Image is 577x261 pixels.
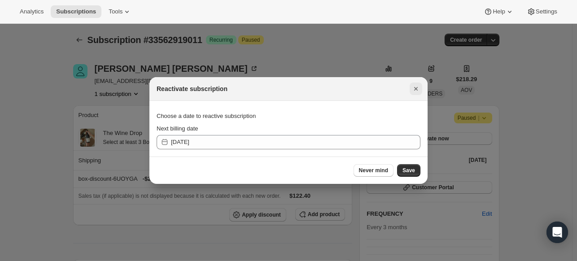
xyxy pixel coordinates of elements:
span: Help [493,8,505,15]
button: Close [410,83,422,95]
span: Save [402,167,415,174]
button: Analytics [14,5,49,18]
h2: Reactivate subscription [157,84,227,93]
span: Subscriptions [56,8,96,15]
button: Tools [103,5,137,18]
button: Settings [521,5,563,18]
button: Never mind [354,164,393,177]
span: Next billing date [157,125,198,132]
span: Analytics [20,8,44,15]
button: Help [478,5,519,18]
div: Choose a date to reactive subscription [157,108,420,124]
button: Subscriptions [51,5,101,18]
div: Open Intercom Messenger [546,222,568,243]
span: Tools [109,8,122,15]
span: Settings [536,8,557,15]
span: Never mind [359,167,388,174]
button: Save [397,164,420,177]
